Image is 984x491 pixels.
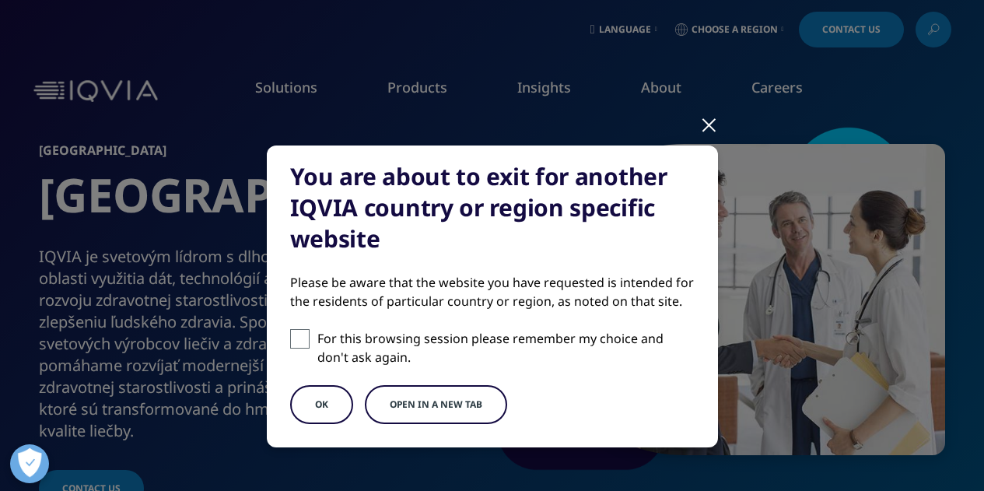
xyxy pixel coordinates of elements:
button: OK [290,385,353,424]
button: Open in a new tab [365,385,507,424]
button: Otvoriť predvoľby [10,444,49,483]
div: Please be aware that the website you have requested is intended for the residents of particular c... [290,273,695,310]
p: For this browsing session please remember my choice and don't ask again. [317,329,695,366]
div: You are about to exit for another IQVIA country or region specific website [290,161,695,254]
